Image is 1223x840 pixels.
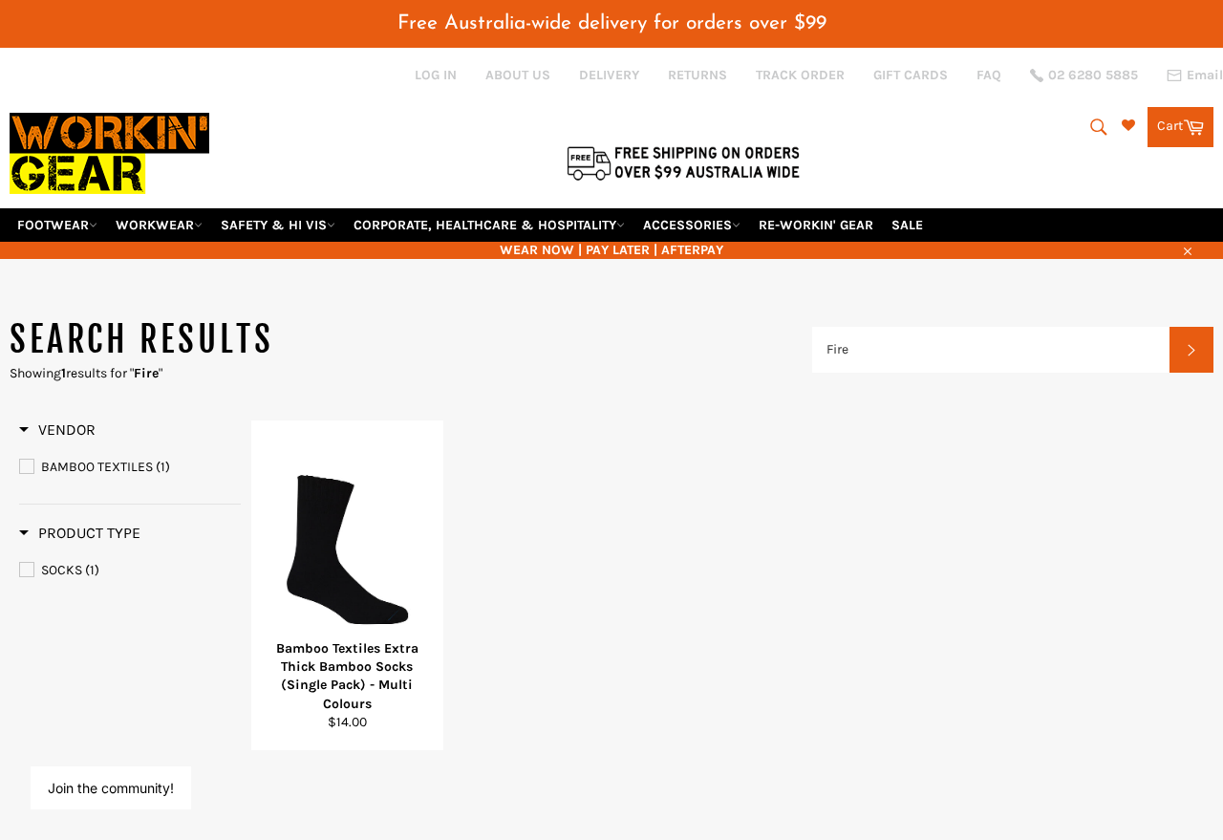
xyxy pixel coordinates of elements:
a: GIFT CARDS [873,66,948,84]
button: Join the community! [48,780,174,796]
span: Email [1187,69,1223,82]
a: CORPORATE, HEALTHCARE & HOSPITALITY [346,208,633,242]
div: Bamboo Textiles Extra Thick Bamboo Socks (Single Pack) - Multi Colours [264,639,432,713]
a: Cart [1148,107,1213,147]
strong: Fire [134,365,159,381]
span: (1) [85,562,99,578]
span: 02 6280 5885 [1048,69,1138,82]
a: ACCESSORIES [635,208,748,242]
input: Search [812,327,1169,373]
span: SOCKS [41,562,82,578]
a: RETURNS [668,66,727,84]
a: WORKWEAR [108,208,210,242]
strong: 1 [61,365,66,381]
a: FAQ [976,66,1001,84]
a: SAFETY & HI VIS [213,208,343,242]
img: Flat $9.95 shipping Australia wide [564,142,803,183]
span: Vendor [19,420,96,439]
a: BAMBOO TEXTILES [19,457,241,478]
h3: Vendor [19,420,96,440]
p: Showing results for " " [10,364,812,382]
a: ABOUT US [485,66,550,84]
span: BAMBOO TEXTILES [41,459,153,475]
span: Product Type [19,524,140,542]
a: SALE [884,208,931,242]
a: SOCKS [19,560,241,581]
a: Email [1167,68,1223,83]
h1: Search results [10,316,812,364]
a: TRACK ORDER [756,66,845,84]
h3: Product Type [19,524,140,543]
a: FOOTWEAR [10,208,105,242]
span: WEAR NOW | PAY LATER | AFTERPAY [10,241,1213,259]
a: Bamboo Textiles Extra Thick Bamboo Socks (Single Pack) - Multi ColoursBamboo Textiles Extra Thick... [250,420,443,751]
img: Workin Gear leaders in Workwear, Safety Boots, PPE, Uniforms. Australia's No.1 in Workwear [10,99,209,207]
a: DELIVERY [579,66,639,84]
a: 02 6280 5885 [1030,69,1138,82]
span: (1) [156,459,170,475]
span: Free Australia-wide delivery for orders over $99 [397,13,826,33]
a: Log in [415,67,457,83]
a: RE-WORKIN' GEAR [751,208,881,242]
